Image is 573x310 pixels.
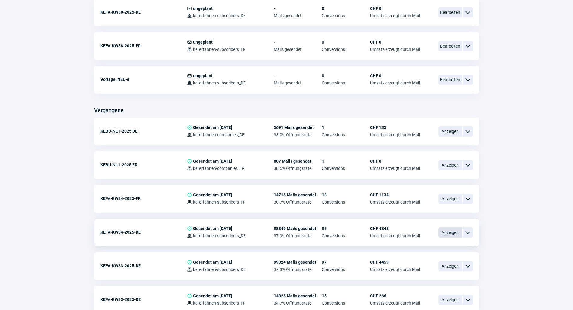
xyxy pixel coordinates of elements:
[438,160,462,170] span: Anzeigen
[322,267,370,272] span: Conversions
[100,6,187,18] div: KEFA-KW38-2025-DE
[322,125,370,130] span: 1
[322,6,370,11] span: 0
[274,192,322,197] span: 14715 Mails gesendet
[193,125,232,130] span: Gesendet am [DATE]
[322,132,370,137] span: Conversions
[322,81,370,85] span: Conversions
[274,166,322,171] span: 30.5% Öffnungsrate
[322,73,370,78] span: 0
[438,295,462,305] span: Anzeigen
[193,40,213,45] span: ungeplant
[100,260,187,272] div: KEFA-KW33-2025-DE
[370,73,420,78] span: CHF 0
[193,159,232,164] span: Gesendet am [DATE]
[370,166,420,171] span: Umsatz erzeugt durch Mail
[322,226,370,231] span: 95
[274,40,322,45] span: -
[100,226,187,238] div: KEFA-KW34-2025-DE
[193,166,245,171] span: kellerfahnen-companies_FR
[370,293,420,298] span: CHF 266
[193,226,232,231] span: Gesendet am [DATE]
[370,13,420,18] span: Umsatz erzeugt durch Mail
[193,73,213,78] span: ungeplant
[274,200,322,204] span: 30.7% Öffnungsrate
[370,47,420,52] span: Umsatz erzeugt durch Mail
[94,106,124,115] h3: Vergangene
[370,301,420,305] span: Umsatz erzeugt durch Mail
[193,301,246,305] span: kellerfahnen-subscribers_FR
[370,159,420,164] span: CHF 0
[274,125,322,130] span: 5691 Mails gesendet
[370,233,420,238] span: Umsatz erzeugt durch Mail
[193,260,232,265] span: Gesendet am [DATE]
[370,226,420,231] span: CHF 4348
[322,293,370,298] span: 15
[274,260,322,265] span: 99024 Mails gesendet
[274,47,322,52] span: Mails gesendet
[193,293,232,298] span: Gesendet am [DATE]
[322,40,370,45] span: 0
[438,227,462,238] span: Anzeigen
[274,267,322,272] span: 37.3% Öffnungsrate
[370,200,420,204] span: Umsatz erzeugt durch Mail
[322,233,370,238] span: Conversions
[274,6,322,11] span: -
[438,41,462,51] span: Bearbeiten
[100,125,187,137] div: KEBU-NL1-2025 DE
[274,159,322,164] span: 807 Mails gesendet
[193,13,246,18] span: kellerfahnen-subscribers_DE
[100,192,187,204] div: KEFA-KW34-2025-FR
[322,47,370,52] span: Conversions
[193,200,246,204] span: kellerfahnen-subscribers_FR
[193,132,245,137] span: kellerfahnen-companies_DE
[100,293,187,305] div: KEFA-KW33-2025-DE
[274,293,322,298] span: 14825 Mails gesendet
[100,40,187,52] div: KEFA-KW38-2025-FR
[274,132,322,137] span: 33.0% Öffnungsrate
[370,81,420,85] span: Umsatz erzeugt durch Mail
[438,194,462,204] span: Anzeigen
[370,132,420,137] span: Umsatz erzeugt durch Mail
[438,261,462,271] span: Anzeigen
[274,226,322,231] span: 98849 Mails gesendet
[100,159,187,171] div: KEBU-NL1-2025 FR
[274,81,322,85] span: Mails gesendet
[193,192,232,197] span: Gesendet am [DATE]
[322,159,370,164] span: 1
[322,200,370,204] span: Conversions
[322,13,370,18] span: Conversions
[193,233,246,238] span: kellerfahnen-subscribers_DE
[370,40,420,45] span: CHF 0
[438,75,462,85] span: Bearbeiten
[322,301,370,305] span: Conversions
[370,6,420,11] span: CHF 0
[370,192,420,197] span: CHF 1134
[274,301,322,305] span: 34.7% Öffnungsrate
[274,73,322,78] span: -
[193,267,246,272] span: kellerfahnen-subscribers_DE
[370,125,420,130] span: CHF 135
[274,233,322,238] span: 37.9% Öffnungsrate
[438,126,462,137] span: Anzeigen
[193,81,246,85] span: kellerfahnen-subscribers_DE
[193,6,213,11] span: ungeplant
[370,260,420,265] span: CHF 4459
[370,267,420,272] span: Umsatz erzeugt durch Mail
[193,47,246,52] span: kellerfahnen-subscribers_FR
[100,73,187,85] div: Vorlage_NEU-d
[322,192,370,197] span: 18
[274,13,322,18] span: Mails gesendet
[438,7,462,17] span: Bearbeiten
[322,166,370,171] span: Conversions
[322,260,370,265] span: 97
